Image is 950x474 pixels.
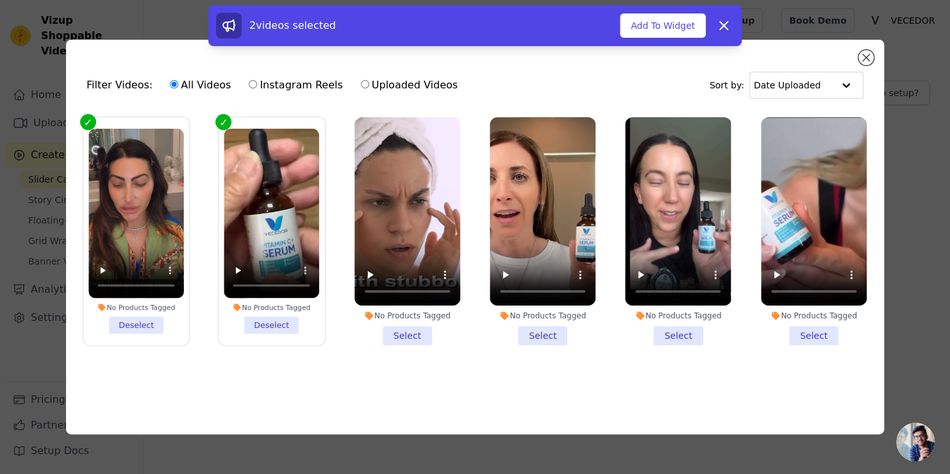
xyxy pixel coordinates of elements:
[169,77,231,94] label: All Videos
[249,19,336,31] span: 2 videos selected
[224,303,320,312] div: No Products Tagged
[88,303,184,312] div: No Products Tagged
[87,70,465,100] div: Filter Videos:
[360,77,458,94] label: Uploaded Videos
[896,423,935,461] div: Open chat
[858,50,874,65] button: Close modal
[625,311,731,321] div: No Products Tagged
[761,311,867,321] div: No Products Tagged
[354,311,460,321] div: No Products Tagged
[248,77,343,94] label: Instagram Reels
[710,72,864,99] div: Sort by:
[620,13,706,38] button: Add To Widget
[490,311,596,321] div: No Products Tagged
